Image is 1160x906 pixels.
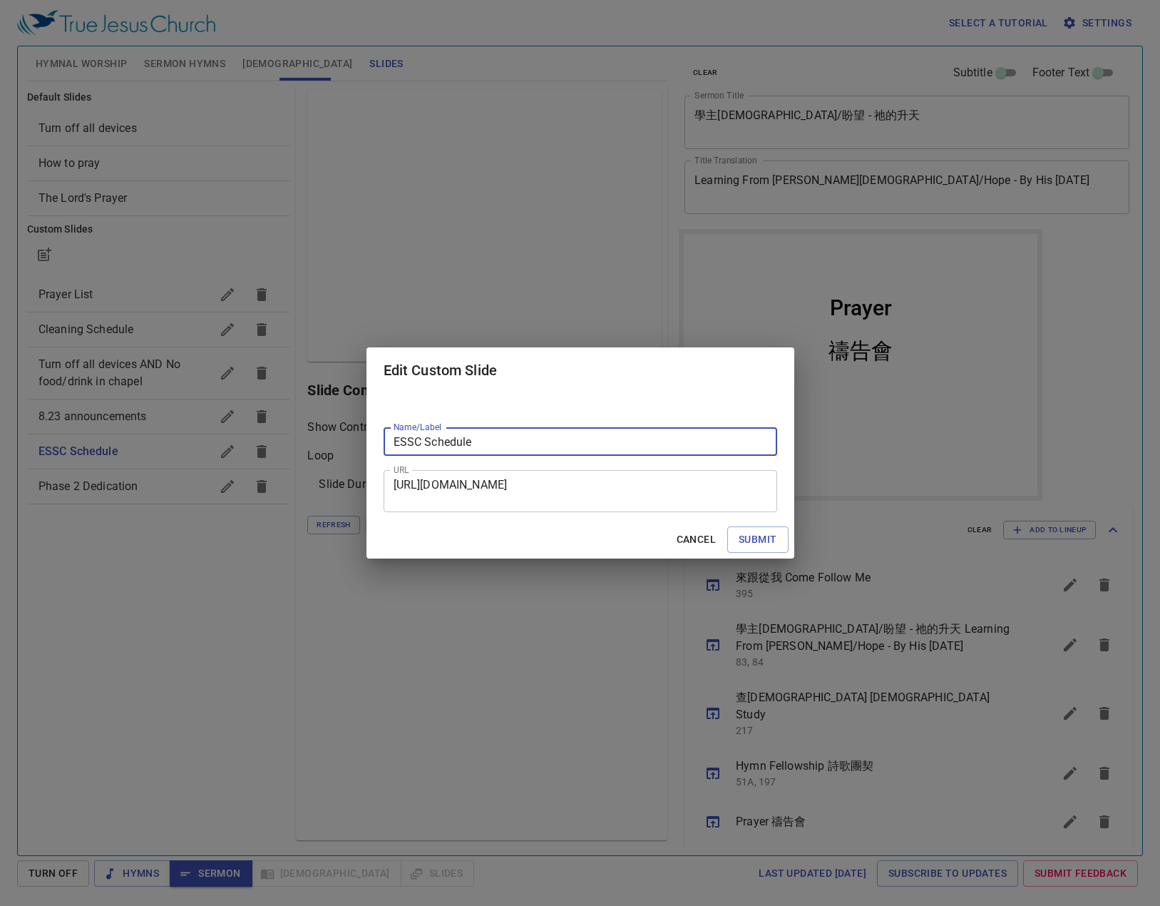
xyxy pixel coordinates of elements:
[677,531,716,549] span: Cancel
[150,108,214,137] div: 禱告會
[739,531,776,549] span: Submit
[394,478,767,505] textarea: [URL][DOMAIN_NAME]
[727,526,788,553] button: Submit
[384,359,777,382] h2: Edit Custom Slide
[671,526,722,553] button: Cancel
[151,66,213,91] div: Prayer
